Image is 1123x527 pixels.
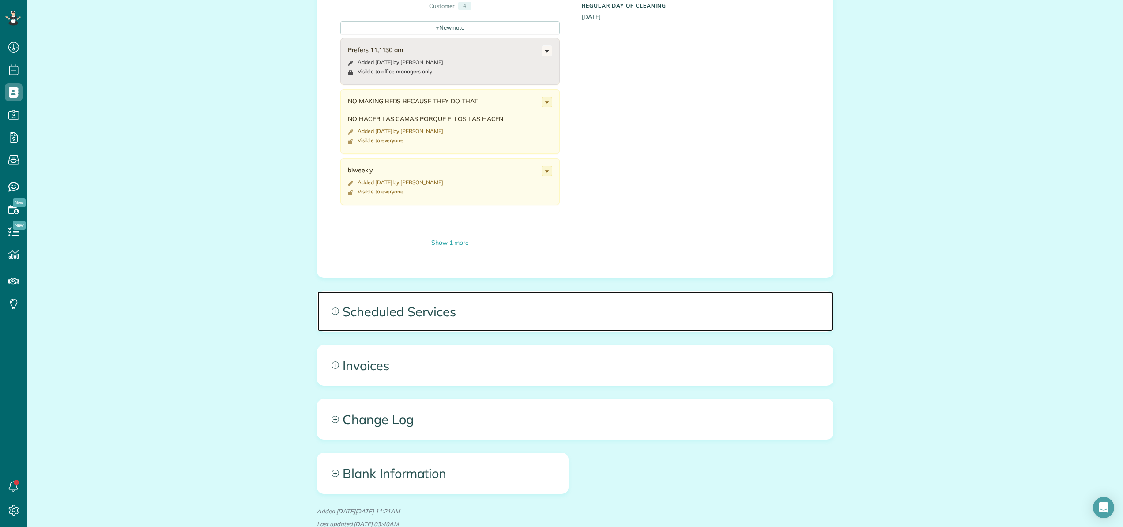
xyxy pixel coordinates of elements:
div: Customer [429,2,455,10]
span: + [436,23,439,31]
div: NO MAKING BEDS BECAUSE THEY DO THAT NO HACER LAS CAMAS PORQUE ELLOS LAS HACEN [348,97,542,123]
span: New [13,221,26,230]
a: Scheduled Services [317,292,833,331]
time: Added [DATE] by [PERSON_NAME] [358,59,443,65]
div: New note [340,21,560,34]
span: New [13,198,26,207]
time: Added [DATE] by [PERSON_NAME] [358,179,443,186]
div: Visible to everyone [358,137,403,144]
div: Visible to everyone [358,188,403,195]
h5: Regular day of cleaning [582,3,819,8]
div: Visible to office managers only [358,68,432,75]
div: Prefers 11,1130 am [348,45,542,54]
div: biweekly [348,166,542,174]
div: Open Intercom Messenger [1093,497,1114,518]
div: 4 [458,2,471,10]
a: Invoices [317,345,833,385]
div: Show 1 more [340,238,560,247]
time: Added [DATE] by [PERSON_NAME] [358,128,443,134]
a: Blank Information [317,453,568,493]
a: Change Log [317,399,833,439]
em: Added [DATE][DATE] 11:21AM [317,508,400,515]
